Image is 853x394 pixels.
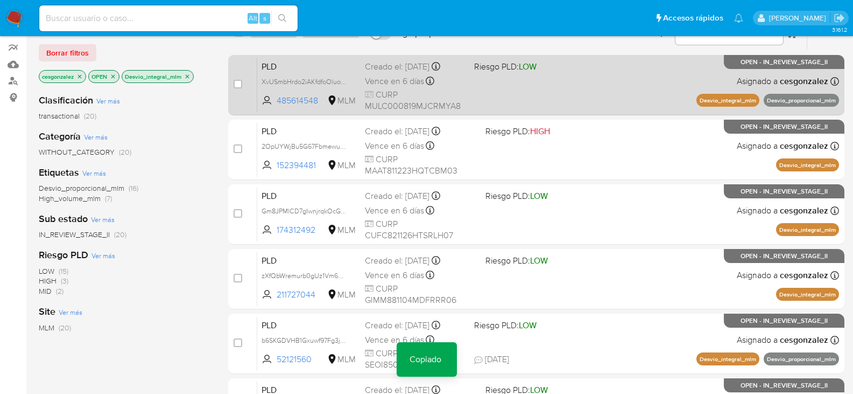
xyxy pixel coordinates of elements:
span: s [263,13,266,23]
input: Buscar usuario o caso... [39,11,298,25]
a: Notificaciones [734,13,743,23]
button: search-icon [271,11,293,26]
span: 3.161.2 [832,25,848,34]
span: Accesos rápidos [663,12,723,24]
span: Alt [249,13,257,23]
a: Salir [834,12,845,24]
p: cesar.gonzalez@mercadolibre.com.mx [769,13,830,23]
